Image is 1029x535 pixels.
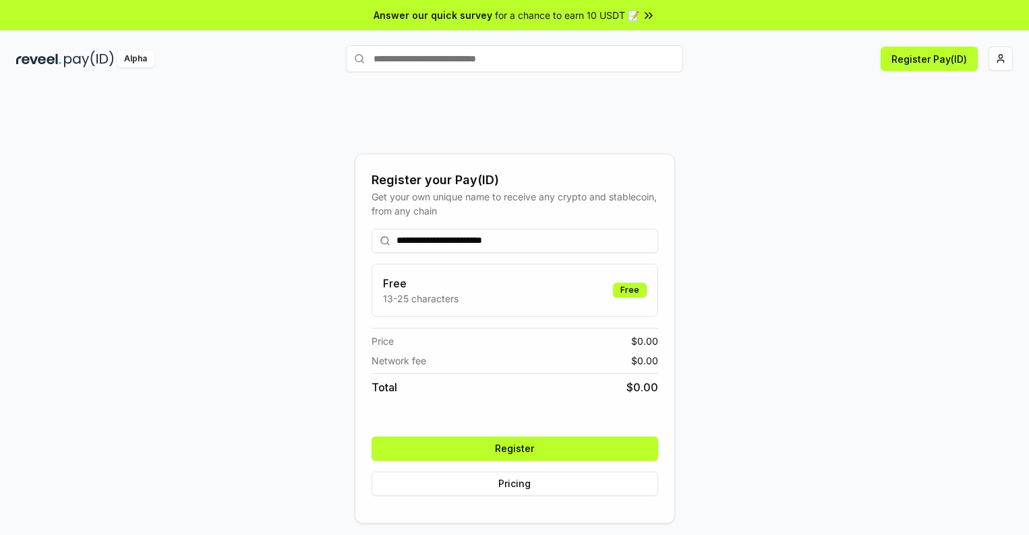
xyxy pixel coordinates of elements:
[372,334,394,348] span: Price
[372,472,658,496] button: Pricing
[613,283,647,298] div: Free
[372,190,658,218] div: Get your own unique name to receive any crypto and stablecoin, from any chain
[383,291,459,306] p: 13-25 characters
[372,171,658,190] div: Register your Pay(ID)
[372,379,397,395] span: Total
[631,334,658,348] span: $ 0.00
[374,8,492,22] span: Answer our quick survey
[631,354,658,368] span: $ 0.00
[372,437,658,461] button: Register
[495,8,639,22] span: for a chance to earn 10 USDT 📝
[16,51,61,67] img: reveel_dark
[626,379,658,395] span: $ 0.00
[383,275,459,291] h3: Free
[117,51,154,67] div: Alpha
[64,51,114,67] img: pay_id
[372,354,426,368] span: Network fee
[881,47,978,71] button: Register Pay(ID)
